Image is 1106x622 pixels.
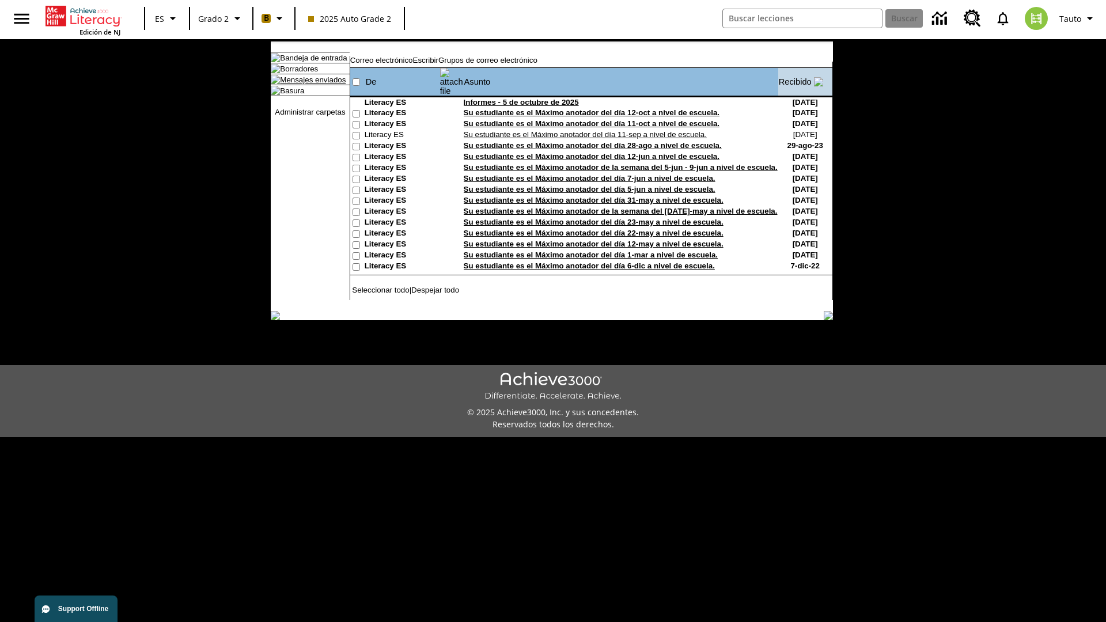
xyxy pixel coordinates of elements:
[198,13,229,25] span: Grado 2
[793,152,818,161] nobr: [DATE]
[1055,8,1101,29] button: Perfil/Configuración
[793,98,818,107] nobr: [DATE]
[280,75,346,84] a: Mensajes enviados
[824,311,833,320] img: table_footer_right.gif
[464,174,715,183] a: Su estudiante es el Máximo anotador del día 7-jun a nivel de escuela.
[350,300,833,301] img: black_spacer.gif
[464,141,722,150] a: Su estudiante es el Máximo anotador del día 28-ago a nivel de escuela.
[464,261,715,270] a: Su estudiante es el Máximo anotador del día 6-dic a nivel de escuela.
[271,64,280,73] img: folder_icon.gif
[464,98,579,107] a: Informes - 5 de octubre de 2025
[365,207,440,218] td: Literacy ES
[464,163,778,172] a: Su estudiante es el Máximo anotador de la semana del 5-jun - 9-jun a nivel de escuela.
[280,54,347,62] a: Bandeja de entrada
[365,152,440,163] td: Literacy ES
[793,163,818,172] nobr: [DATE]
[275,108,345,116] a: Administrar carpetas
[365,163,440,174] td: Literacy ES
[793,229,818,237] nobr: [DATE]
[46,3,120,36] div: Portada
[271,53,280,62] img: folder_icon_pick.gif
[365,185,440,196] td: Literacy ES
[464,119,719,128] a: Su estudiante es el Máximo anotador del día 11-oct a nivel de escuela.
[194,8,249,29] button: Grado: Grado 2, Elige un grado
[464,152,719,161] a: Su estudiante es el Máximo anotador del día 12-jun a nivel de escuela.
[149,8,185,29] button: Lenguaje: ES, Selecciona un idioma
[793,240,818,248] nobr: [DATE]
[271,311,280,320] img: table_footer_left.gif
[257,8,291,29] button: Boost El color de la clase es anaranjado claro. Cambiar el color de la clase.
[365,174,440,185] td: Literacy ES
[779,77,812,86] a: Recibido
[280,86,304,95] a: Basura
[957,3,988,34] a: Centro de recursos, Se abrirá en una pestaña nueva.
[793,108,818,117] nobr: [DATE]
[464,218,724,226] a: Su estudiante es el Máximo anotador del día 23-may a nivel de escuela.
[58,605,108,613] span: Support Offline
[365,240,440,251] td: Literacy ES
[308,13,391,25] span: 2025 Auto Grade 2
[350,56,413,65] a: Correo electrónico
[814,77,823,86] img: arrow_down.gif
[365,108,440,119] td: Literacy ES
[350,286,495,294] td: |
[365,196,440,207] td: Literacy ES
[793,251,818,259] nobr: [DATE]
[793,119,818,128] nobr: [DATE]
[464,240,724,248] a: Su estudiante es el Máximo anotador del día 12-may a nivel de escuela.
[793,196,818,204] nobr: [DATE]
[271,75,280,84] img: folder_icon.gif
[365,119,440,130] td: Literacy ES
[280,65,318,73] a: Borradores
[464,196,724,204] a: Su estudiante es el Máximo anotador del día 31-may a nivel de escuela.
[1059,13,1081,25] span: Tauto
[464,185,715,194] a: Su estudiante es el Máximo anotador del día 5-jun a nivel de escuela.
[411,286,459,294] a: Despejar todo
[365,251,440,261] td: Literacy ES
[793,218,818,226] nobr: [DATE]
[793,207,818,215] nobr: [DATE]
[365,229,440,240] td: Literacy ES
[365,98,440,108] td: Literacy ES
[365,261,440,272] td: Literacy ES
[787,141,823,150] nobr: 29-ago-23
[366,77,377,86] a: De
[264,11,269,25] span: B
[464,108,719,117] a: Su estudiante es el Máximo anotador del día 12-oct a nivel de escuela.
[464,77,491,86] a: Asunto
[793,174,818,183] nobr: [DATE]
[79,28,120,36] span: Edición de NJ
[464,207,778,215] a: Su estudiante es el Máximo anotador de la semana del [DATE]-may a nivel de escuela.
[925,3,957,35] a: Centro de información
[464,229,724,237] a: Su estudiante es el Máximo anotador del día 22-may a nivel de escuela.
[365,218,440,229] td: Literacy ES
[5,2,39,36] button: Abrir el menú lateral
[35,596,118,622] button: Support Offline
[793,130,817,139] nobr: [DATE]
[365,141,440,152] td: Literacy ES
[1018,3,1055,33] button: Escoja un nuevo avatar
[440,68,463,96] img: attach file
[723,9,882,28] input: Buscar campo
[791,261,820,270] nobr: 7-dic-22
[352,286,409,294] a: Seleccionar todo
[464,130,707,139] a: Su estudiante es el Máximo anotador del día 11-sep a nivel de escuela.
[413,56,438,65] a: Escribir
[1025,7,1048,30] img: avatar image
[793,185,818,194] nobr: [DATE]
[155,13,164,25] span: ES
[438,56,537,65] a: Grupos de correo electrónico
[365,130,440,141] td: Literacy ES
[484,372,622,401] img: Achieve3000 Differentiate Accelerate Achieve
[464,251,718,259] a: Su estudiante es el Máximo anotador del día 1-mar a nivel de escuela.
[988,3,1018,33] a: Notificaciones
[271,86,280,95] img: folder_icon.gif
